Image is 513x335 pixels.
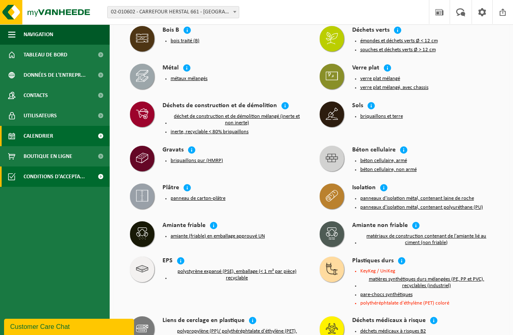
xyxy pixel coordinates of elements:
span: Contacts [24,85,48,106]
button: briquaillons et terre [360,113,403,120]
button: émondes et déchets verts Ø < 12 cm [360,38,438,44]
button: bois traité (B) [171,38,199,44]
iframe: chat widget [4,317,136,335]
h4: Amiante non friable [352,221,408,231]
h4: Amiante friable [162,221,206,231]
button: matériaux de construction contenant de l'amiante lié au ciment (non friable) [360,233,493,246]
button: verre plat mélangé, avec chassis [360,84,429,91]
button: polystyrène expansé (PSE), emballage (< 1 m² par pièce) recyclable [171,268,303,281]
span: 02-010602 - CARREFOUR HERSTAL 661 - HERSTAL [108,6,239,18]
button: béton cellulaire, non armé [360,166,417,173]
h4: Déchets médicaux à risque [352,316,426,326]
span: 02-010602 - CARREFOUR HERSTAL 661 - HERSTAL [107,6,239,18]
span: Calendrier [24,126,53,146]
h4: Isolation [352,184,376,193]
span: Tableau de bord [24,45,67,65]
h4: Bois B [162,26,179,35]
li: KeyKeg / UniKeg [360,268,493,274]
button: pare-chocs synthétiques [360,292,413,298]
span: Conditions d'accepta... [24,166,85,187]
button: amiante (friable) en emballage approuvé UN [171,233,265,240]
span: Utilisateurs [24,106,57,126]
span: Boutique en ligne [24,146,72,166]
button: béton cellulaire, armé [360,158,407,164]
h4: Gravats [162,146,184,155]
button: panneaux d'isolation métal, contenant laine de roche [360,195,474,202]
span: Navigation [24,24,53,45]
h4: Sols [352,102,363,111]
button: déchets médicaux à risques B2 [360,328,426,335]
span: Données de l'entrepr... [24,65,86,85]
h4: Plâtre [162,184,179,193]
button: métaux mélangés [171,76,208,82]
h4: EPS [162,257,173,266]
button: souches et déchets verts Ø > 12 cm [360,47,436,53]
button: panneaux d'isolation métal, contenant polyuréthane (PU) [360,204,483,211]
li: polythéréphtalate d'éthylène (PET) coloré [360,300,493,306]
button: briquaillons pur (HMRP) [171,158,223,164]
h4: Déchets de construction et de démolition [162,102,277,111]
button: matières synthétiques durs mélangées (PE, PP et PVC), recyclables (industriel) [360,276,493,289]
button: verre plat mélangé [360,76,400,82]
button: déchet de construction et de démolition mélangé (inerte et non inerte) [171,113,303,126]
h4: Verre plat [352,64,379,73]
h4: Béton cellulaire [352,146,396,155]
h4: Liens de cerclage en plastique [162,316,245,326]
h4: Déchets verts [352,26,390,35]
h4: Métal [162,64,179,73]
button: inerte, recyclable < 80% briquaillons [171,129,249,135]
button: panneau de carton-plâtre [171,195,225,202]
h4: Plastiques durs [352,257,394,266]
